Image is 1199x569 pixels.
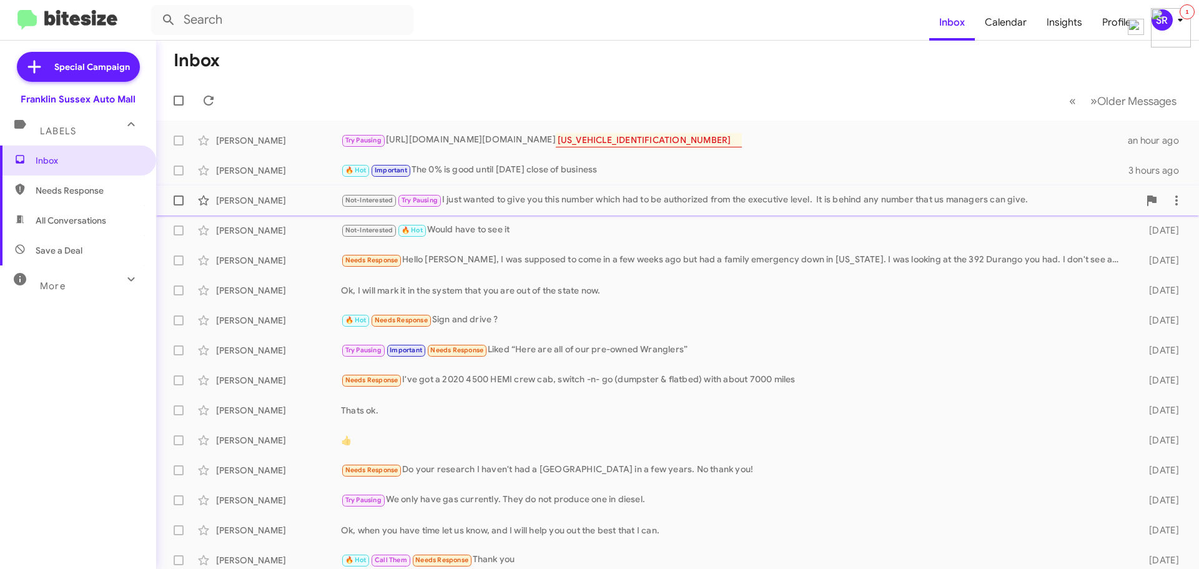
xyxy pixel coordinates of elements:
span: Needs Response [345,466,398,474]
div: [DATE] [1129,314,1189,327]
div: Thank you [341,553,1129,567]
div: Thats ok. [341,404,1129,417]
span: More [40,280,66,292]
span: « [1069,93,1076,109]
span: Older Messages [1097,94,1177,108]
nav: Page navigation example [1062,88,1184,114]
span: All Conversations [36,214,106,227]
span: Important [375,166,407,174]
div: [PERSON_NAME] [216,374,341,387]
span: Important [390,346,422,354]
img: minimized-close.png [1128,19,1144,35]
input: Search [151,5,413,35]
a: Insights [1037,4,1092,41]
mark: [US_VEHICLE_IDENTIFICATION_NUMBER] [556,132,743,149]
div: [DATE] [1129,494,1189,507]
span: Needs Response [345,376,398,384]
div: [PERSON_NAME] [216,404,341,417]
div: [PERSON_NAME] [216,284,341,297]
h1: Inbox [174,51,220,71]
span: 🔥 Hot [345,166,367,174]
span: Try Pausing [402,196,438,204]
div: [PERSON_NAME] [216,134,341,147]
span: Labels [40,126,76,137]
div: [DATE] [1129,224,1189,237]
span: 🔥 Hot [345,316,367,324]
div: Franklin Sussex Auto Mall [21,93,136,106]
div: [DATE] [1129,554,1189,567]
div: [DATE] [1129,464,1189,477]
span: Not-Interested [345,196,393,204]
div: [PERSON_NAME] [216,434,341,447]
span: Call Them [375,556,407,564]
div: [DATE] [1129,344,1189,357]
div: Do your research I haven't had a [GEOGRAPHIC_DATA] in a few years. No thank you! [341,463,1129,477]
a: Special Campaign [17,52,140,82]
div: [PERSON_NAME] [216,464,341,477]
div: 1 [1180,4,1195,19]
div: 3 hours ago [1128,164,1189,177]
div: [DATE] [1129,284,1189,297]
div: [URL][DOMAIN_NAME][DOMAIN_NAME] [341,133,1128,147]
div: Liked “Here are all of our pre-owned Wranglers” [341,343,1129,357]
div: Ok, I will mark it in the system that you are out of the state now. [341,284,1129,297]
span: Save a Deal [36,244,82,257]
span: Not-Interested [345,226,393,234]
div: an hour ago [1128,134,1189,147]
div: I've got a 2020 4500 HEMI crew cab, switch -n- go (dumpster & flatbed) with about 7000 miles [341,373,1129,387]
div: Hello [PERSON_NAME], I was supposed to come in a few weeks ago but had a family emergency down in... [341,253,1129,267]
div: [DATE] [1129,524,1189,537]
div: Would have to see it [341,223,1129,237]
div: [DATE] [1129,374,1189,387]
div: Sign and drive ? [341,313,1129,327]
span: Needs Response [36,184,142,197]
span: 🔥 Hot [345,556,367,564]
div: [PERSON_NAME] [216,554,341,567]
div: [PERSON_NAME] [216,254,341,267]
div: 👍 [341,434,1129,447]
div: [DATE] [1129,254,1189,267]
span: 🔥 Hot [402,226,423,234]
div: [PERSON_NAME] [216,524,341,537]
span: Try Pausing [345,346,382,354]
div: [PERSON_NAME] [216,164,341,177]
div: [PERSON_NAME] [216,494,341,507]
div: [PERSON_NAME] [216,224,341,237]
a: Inbox [929,4,975,41]
span: Try Pausing [345,136,382,144]
span: Special Campaign [54,61,130,73]
div: I just wanted to give you this number which had to be authorized from the executive level. It is ... [341,193,1139,207]
div: [PERSON_NAME] [216,344,341,357]
span: Inbox [36,154,142,167]
div: Ok, when you have time let us know, and I will help you out the best that I can. [341,524,1129,537]
div: [PERSON_NAME] [216,314,341,327]
div: The 0% is good until [DATE] close of business [341,163,1128,177]
a: Profile [1092,4,1141,41]
span: Needs Response [415,556,468,564]
button: Previous [1062,88,1083,114]
button: Next [1083,88,1184,114]
span: Try Pausing [345,496,382,504]
span: Needs Response [430,346,483,354]
div: [DATE] [1129,404,1189,417]
span: Needs Response [345,256,398,264]
span: » [1090,93,1097,109]
div: We only have gas currently. They do not produce one in diesel. [341,493,1129,507]
div: [PERSON_NAME] [216,194,341,207]
img: minimized-icon.png [1151,8,1191,47]
span: Needs Response [375,316,428,324]
div: [DATE] [1129,434,1189,447]
a: Calendar [975,4,1037,41]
